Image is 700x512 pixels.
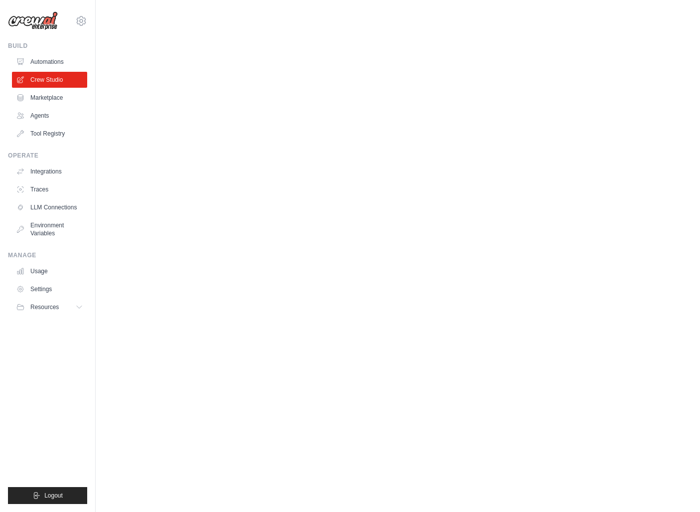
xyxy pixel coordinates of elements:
a: Usage [12,263,87,279]
a: Settings [12,281,87,297]
button: Resources [12,299,87,315]
div: Build [8,42,87,50]
a: Marketplace [12,90,87,106]
span: Logout [44,492,63,500]
div: Manage [8,251,87,259]
img: Logo [8,11,58,30]
div: Operate [8,152,87,160]
button: Logout [8,487,87,504]
a: Traces [12,181,87,197]
a: Automations [12,54,87,70]
a: Agents [12,108,87,124]
a: Environment Variables [12,217,87,241]
a: Integrations [12,164,87,179]
a: LLM Connections [12,199,87,215]
a: Tool Registry [12,126,87,142]
a: Crew Studio [12,72,87,88]
span: Resources [30,303,59,311]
